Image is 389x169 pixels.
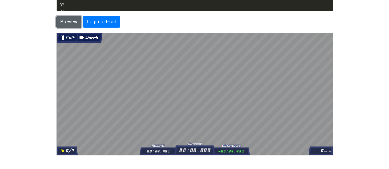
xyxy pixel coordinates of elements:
[57,2,65,8] div: 32
[21,1,44,9] button: Watch
[1,1,21,9] button: Exit
[56,16,82,28] button: Preview
[57,8,65,15] div: 33
[83,16,120,28] button: Login to Host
